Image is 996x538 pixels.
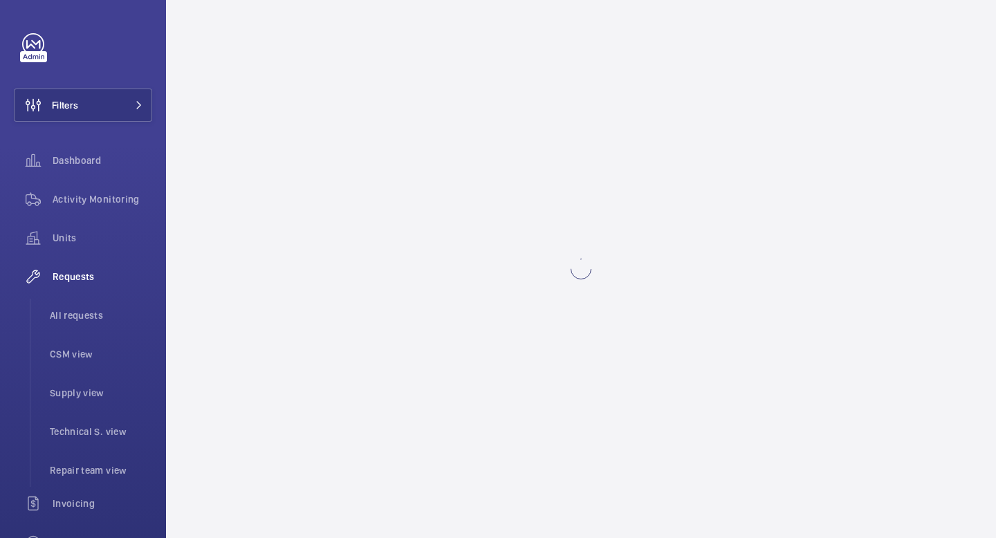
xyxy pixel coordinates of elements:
[53,154,152,167] span: Dashboard
[50,308,152,322] span: All requests
[14,89,152,122] button: Filters
[50,347,152,361] span: CSM view
[50,425,152,438] span: Technical S. view
[50,386,152,400] span: Supply view
[53,231,152,245] span: Units
[50,463,152,477] span: Repair team view
[53,192,152,206] span: Activity Monitoring
[53,497,152,510] span: Invoicing
[53,270,152,284] span: Requests
[52,98,78,112] span: Filters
